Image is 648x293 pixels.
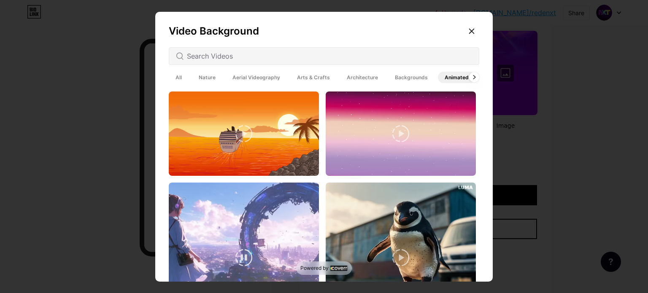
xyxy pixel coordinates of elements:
span: Powered by [300,265,329,271]
span: All [169,72,189,83]
span: Animated [438,72,475,83]
span: Architecture [340,72,385,83]
span: Backgrounds [388,72,435,83]
span: Aerial Videography [226,72,287,83]
span: Video Background [169,25,259,37]
input: Search Videos [187,51,472,61]
span: Nature [192,72,222,83]
span: Arts & Crafts [290,72,337,83]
